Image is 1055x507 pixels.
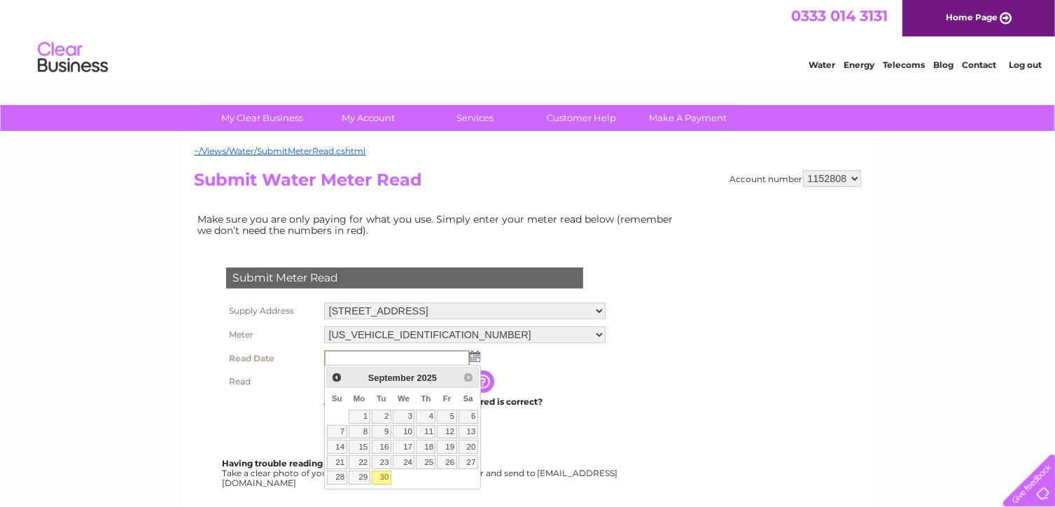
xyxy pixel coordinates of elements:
a: 10 [393,425,415,439]
a: 4 [416,410,435,424]
a: Make A Payment [630,105,746,131]
span: Tuesday [377,394,386,403]
a: 6 [459,410,478,424]
a: Customer Help [524,105,639,131]
span: Prev [331,372,342,383]
div: Clear Business is a trading name of Verastar Limited (registered in [GEOGRAPHIC_DATA] No. 3667643... [197,8,859,68]
td: Are you sure the read you have entered is correct? [321,393,609,411]
th: Read [223,370,321,393]
a: 20 [459,440,478,454]
a: 5 [437,410,456,424]
a: 13 [459,425,478,439]
a: 14 [327,440,347,454]
div: Submit Meter Read [226,268,583,289]
img: ... [470,351,480,362]
a: My Account [311,105,426,131]
a: Water [809,60,835,70]
a: Services [417,105,533,131]
a: 15 [349,440,370,454]
a: 19 [437,440,456,454]
a: 24 [393,455,415,469]
a: 17 [393,440,415,454]
a: ~/Views/Water/SubmitMeterRead.cshtml [195,146,366,156]
a: 8 [349,425,370,439]
a: My Clear Business [204,105,320,131]
a: Energy [844,60,874,70]
a: 26 [437,455,456,469]
a: 18 [416,440,435,454]
div: Account number [730,170,861,187]
a: 7 [327,425,347,439]
a: 11 [416,425,435,439]
a: 12 [437,425,456,439]
div: Take a clear photo of your readings, tell us which supply it's for and send to [EMAIL_ADDRESS][DO... [223,459,620,487]
a: 30 [372,471,391,485]
a: 16 [372,440,391,454]
a: Blog [933,60,953,70]
h2: Submit Water Meter Read [195,170,861,197]
a: Telecoms [883,60,925,70]
a: 21 [327,455,347,469]
a: Log out [1009,60,1042,70]
span: Monday [354,394,365,403]
a: 1 [349,410,370,424]
span: Wednesday [398,394,410,403]
b: Having trouble reading your meter? [223,458,379,468]
img: logo.png [37,36,109,79]
th: Supply Address [223,299,321,323]
a: 29 [349,471,370,485]
a: 22 [349,455,370,469]
td: Make sure you are only paying for what you use. Simply enter your meter read below (remember we d... [195,210,685,239]
th: Meter [223,323,321,347]
span: September [368,373,414,383]
span: Saturday [463,394,473,403]
span: Sunday [332,394,342,403]
a: Prev [328,369,344,385]
span: Thursday [421,394,431,403]
a: 28 [327,471,347,485]
span: Friday [443,394,452,403]
a: 3 [393,410,415,424]
a: 0333 014 3131 [791,7,888,25]
th: Read Date [223,347,321,370]
span: 2025 [417,373,437,383]
a: 27 [459,455,478,469]
a: 25 [416,455,435,469]
a: Contact [962,60,996,70]
a: 2 [372,410,391,424]
a: 9 [372,425,391,439]
a: 23 [372,455,391,469]
input: Information [472,370,497,393]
